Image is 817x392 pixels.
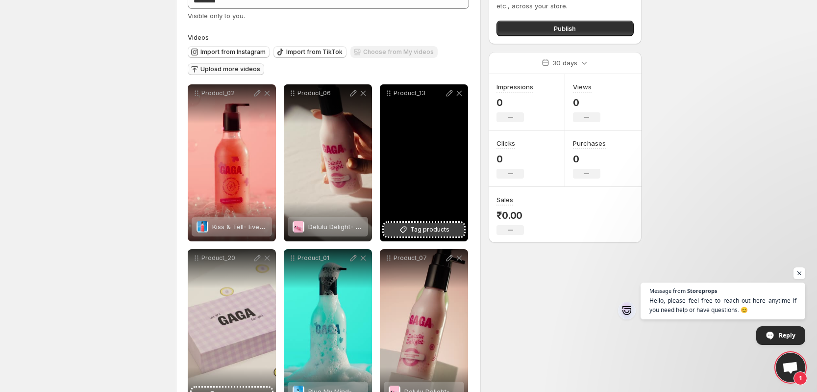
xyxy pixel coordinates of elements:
[573,138,606,148] h3: Purchases
[649,288,686,293] span: Message from
[554,24,576,33] span: Publish
[687,288,717,293] span: Storeprops
[394,254,445,262] p: Product_07
[188,33,209,41] span: Videos
[188,84,276,241] div: Product_02Kiss & Tell- Even-Tone Body Wash with Pomegranate & Rice WaterKiss & Tell- Even-Tone Bo...
[273,46,347,58] button: Import from TikTok
[649,296,796,314] span: Hello, please feel free to reach out here anytime if you need help or have questions. 😊
[779,327,795,344] span: Reply
[384,223,464,236] button: Tag products
[496,97,533,108] p: 0
[212,223,417,231] span: Kiss & Tell- Even-Tone Body Wash with Pomegranate & Rice Water
[552,58,577,68] p: 30 days
[297,254,348,262] p: Product_01
[188,12,245,20] span: Visible only to you.
[380,84,468,241] div: Product_13Tag products
[496,138,515,148] h3: Clicks
[200,48,266,56] span: Import from Instagram
[201,89,252,97] p: Product_02
[394,89,445,97] p: Product_13
[496,195,513,205] h3: Sales
[410,225,449,235] span: Tag products
[188,46,270,58] button: Import from Instagram
[308,223,532,231] span: Delulu Delight- Glow-Boosting Body cream with [PERSON_NAME] Extracts
[573,97,600,108] p: 0
[297,89,348,97] p: Product_06
[496,21,633,36] button: Publish
[496,209,524,221] p: ₹0.00
[793,371,807,385] span: 1
[284,84,372,241] div: Product_06Delulu Delight- Glow-Boosting Body cream with Berry ExtractsDelulu Delight- Glow-Boosti...
[573,82,592,92] h3: Views
[776,353,805,382] a: Open chat
[573,153,606,165] p: 0
[200,65,260,73] span: Upload more videos
[496,153,524,165] p: 0
[286,48,343,56] span: Import from TikTok
[496,82,533,92] h3: Impressions
[188,63,264,75] button: Upload more videos
[201,254,252,262] p: Product_20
